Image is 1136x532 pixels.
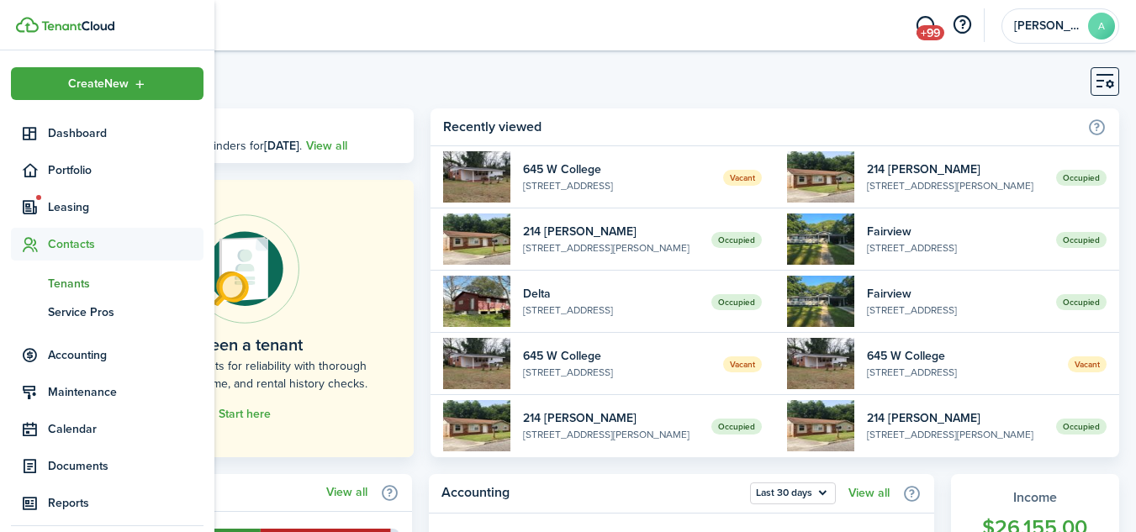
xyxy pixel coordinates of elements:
[48,124,203,142] span: Dashboard
[968,487,1102,508] widget-stats-title: Income
[1056,232,1107,248] span: Occupied
[523,303,700,318] widget-list-item-description: [STREET_ADDRESS]
[867,161,1044,178] widget-list-item-title: 214 [PERSON_NAME]
[1088,13,1115,40] avatar-text: A
[41,21,114,31] img: TenantCloud
[122,117,401,138] h3: [DATE], [DATE]
[867,365,1055,380] widget-list-item-description: [STREET_ADDRESS]
[867,178,1044,193] widget-list-item-description: [STREET_ADDRESS][PERSON_NAME]
[16,17,39,33] img: TenantCloud
[443,213,510,265] img: 1
[48,303,203,321] span: Service Pros
[867,240,1044,255] widget-list-item-description: [STREET_ADDRESS]
[750,482,836,504] button: Open menu
[948,11,976,40] button: Open resource center
[867,303,1044,318] widget-list-item-description: [STREET_ADDRESS]
[48,457,203,475] span: Documents
[917,25,944,40] span: +99
[523,240,700,255] widget-list-item-description: [STREET_ADDRESS][PERSON_NAME]
[523,178,711,193] widget-list-item-description: [STREET_ADDRESS]
[523,347,711,365] widget-list-item-title: 645 W College
[264,137,299,155] b: [DATE]
[1056,294,1107,310] span: Occupied
[1091,67,1119,96] button: Customise
[48,346,203,364] span: Accounting
[1068,356,1107,372] span: Vacant
[711,232,762,248] span: Occupied
[523,365,711,380] widget-list-item-description: [STREET_ADDRESS]
[787,276,854,327] img: 1
[11,117,203,150] a: Dashboard
[787,151,854,203] img: 1
[523,427,700,442] widget-list-item-description: [STREET_ADDRESS][PERSON_NAME]
[114,357,376,392] home-placeholder-description: Check your tenants for reliability with thorough background, income, and rental history checks.
[48,198,203,216] span: Leasing
[48,161,203,179] span: Portfolio
[443,117,1079,137] home-widget-title: Recently viewed
[11,269,203,298] a: Tenants
[867,223,1044,240] widget-list-item-title: Fairview
[523,223,700,240] widget-list-item-title: 214 [PERSON_NAME]
[848,487,890,500] a: View all
[48,235,203,253] span: Contacts
[867,409,1044,427] widget-list-item-title: 214 [PERSON_NAME]
[523,409,700,427] widget-list-item-title: 214 [PERSON_NAME]
[1056,170,1107,186] span: Occupied
[11,487,203,519] a: Reports
[750,482,836,504] button: Last 30 days
[711,419,762,435] span: Occupied
[711,294,762,310] span: Occupied
[443,400,510,451] img: 1
[867,347,1055,365] widget-list-item-title: 645 W College
[723,356,762,372] span: Vacant
[441,482,742,504] home-widget-title: Accounting
[787,213,854,265] img: 1
[787,338,854,389] img: 1
[523,161,711,178] widget-list-item-title: 645 W College
[11,67,203,100] button: Open menu
[68,78,129,90] span: Create New
[48,494,203,512] span: Reports
[186,332,303,357] home-placeholder-title: Screen a tenant
[48,383,203,401] span: Maintenance
[443,338,510,389] img: 1
[326,486,367,499] a: View all
[1056,419,1107,435] span: Occupied
[306,137,347,155] a: View all
[1014,20,1081,32] span: Allen
[523,285,700,303] widget-list-item-title: Delta
[443,276,510,327] img: 1
[190,214,299,324] img: Online payments
[867,285,1044,303] widget-list-item-title: Fairview
[219,408,271,421] a: Start here
[48,275,203,292] span: Tenants
[11,298,203,326] a: Service Pros
[867,427,1044,442] widget-list-item-description: [STREET_ADDRESS][PERSON_NAME]
[723,170,762,186] span: Vacant
[443,151,510,203] img: 1
[48,420,203,438] span: Calendar
[787,400,854,451] img: 1
[909,4,941,47] a: Messaging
